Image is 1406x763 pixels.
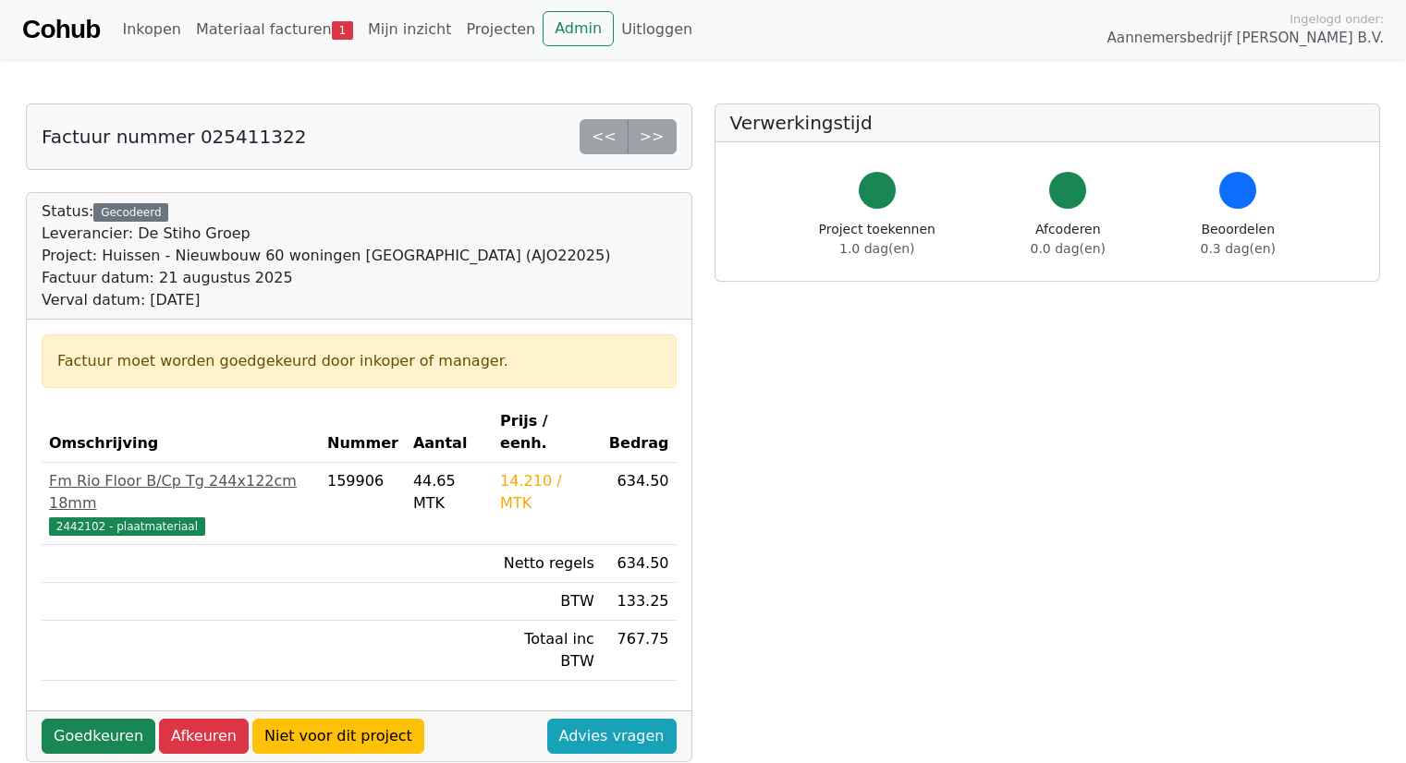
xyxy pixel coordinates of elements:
[547,719,677,754] a: Advies vragen
[1201,220,1276,259] div: Beoordelen
[602,583,677,621] td: 133.25
[42,403,320,463] th: Omschrijving
[189,11,361,48] a: Materiaal facturen1
[252,719,424,754] a: Niet voor dit project
[406,403,493,463] th: Aantal
[493,621,602,681] td: Totaal inc BTW
[22,7,100,52] a: Cohub
[493,583,602,621] td: BTW
[42,126,306,148] h5: Factuur nummer 025411322
[1031,241,1106,256] span: 0.0 dag(en)
[49,517,205,536] span: 2442102 - plaatmateriaal
[602,403,677,463] th: Bedrag
[49,470,312,537] a: Fm Rio Floor B/Cp Tg 244x122cm 18mm2442102 - plaatmateriaal
[42,223,610,245] div: Leverancier: De Stiho Groep
[839,241,914,256] span: 1.0 dag(en)
[602,545,677,583] td: 634.50
[614,11,700,48] a: Uitloggen
[602,463,677,545] td: 634.50
[602,621,677,681] td: 767.75
[500,470,594,515] div: 14.210 / MTK
[42,289,610,311] div: Verval datum: [DATE]
[320,463,406,545] td: 159906
[730,112,1365,134] h5: Verwerkingstijd
[1106,28,1384,49] span: Aannemersbedrijf [PERSON_NAME] B.V.
[458,11,543,48] a: Projecten
[42,267,610,289] div: Factuur datum: 21 augustus 2025
[93,203,168,222] div: Gecodeerd
[332,21,353,40] span: 1
[57,350,661,372] div: Factuur moet worden goedgekeurd door inkoper of manager.
[159,719,249,754] a: Afkeuren
[1031,220,1106,259] div: Afcoderen
[115,11,188,48] a: Inkopen
[361,11,459,48] a: Mijn inzicht
[819,220,935,259] div: Project toekennen
[1290,10,1384,28] span: Ingelogd onder:
[49,470,312,515] div: Fm Rio Floor B/Cp Tg 244x122cm 18mm
[493,403,602,463] th: Prijs / eenh.
[493,545,602,583] td: Netto regels
[543,11,614,46] a: Admin
[1201,241,1276,256] span: 0.3 dag(en)
[413,470,485,515] div: 44.65 MTK
[42,200,610,311] div: Status:
[320,403,406,463] th: Nummer
[42,719,155,754] a: Goedkeuren
[42,245,610,267] div: Project: Huissen - Nieuwbouw 60 woningen [GEOGRAPHIC_DATA] (AJO22025)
